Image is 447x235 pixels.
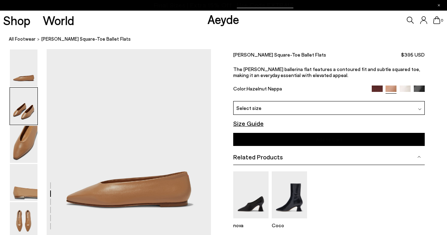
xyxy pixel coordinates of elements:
font: [PERSON_NAME] Square-Toe Ballet Flats [233,52,326,58]
font: Add to Cart [316,136,342,142]
font: The [PERSON_NAME] ballerina flat features a contoured fit and subtle squared toe, making it an ev... [233,66,420,78]
a: Nova Regal Pumps nova [233,213,269,228]
font: [PERSON_NAME] Square-Toe Ballet Flats [41,36,131,42]
a: Shop [3,14,30,27]
font: Coco [272,222,284,228]
a: Koko Regal Heel Boots Coco [272,213,307,228]
a: World [43,14,74,27]
img: Betty Square-Toe Ballet Flats - Image 4 [10,164,37,201]
font: nova [233,222,243,228]
img: Nova Regal Pumps [233,171,269,218]
button: Add to Cart [233,133,425,146]
img: svg%3E [418,107,422,111]
font: World [43,13,74,28]
nav: breadcrumb [9,30,447,49]
font: Use Code EXTRA15 [237,1,293,9]
a: Aeyde [207,12,239,27]
font: Select size [236,105,261,111]
img: Betty Square-Toe Ballet Flats - Image 1 [10,49,37,87]
font: Shop [3,13,30,28]
img: Koko Regal Heel Boots [272,171,307,218]
font: All Footwear [9,36,36,42]
button: Size Guide [233,119,264,129]
font: Related Products [233,153,283,161]
img: Betty Square-Toe Ballet Flats - Image 2 [10,88,37,125]
font: Hazelnut Nappa [247,86,282,92]
img: Betty Square-Toe Ballet Flats - Image 3 [10,126,37,163]
a: 0 [433,16,440,24]
font: 0 [441,18,443,22]
a: All Footwear [9,35,36,43]
font: Color: [233,86,247,92]
img: svg%3E [417,155,421,159]
span: Navigate to /collections/ss25-final-sizes [237,2,293,8]
font: $395 USD [401,52,425,58]
font: Size Guide [233,119,264,127]
font: Final Sizes | Extra 15% Off [154,1,232,9]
